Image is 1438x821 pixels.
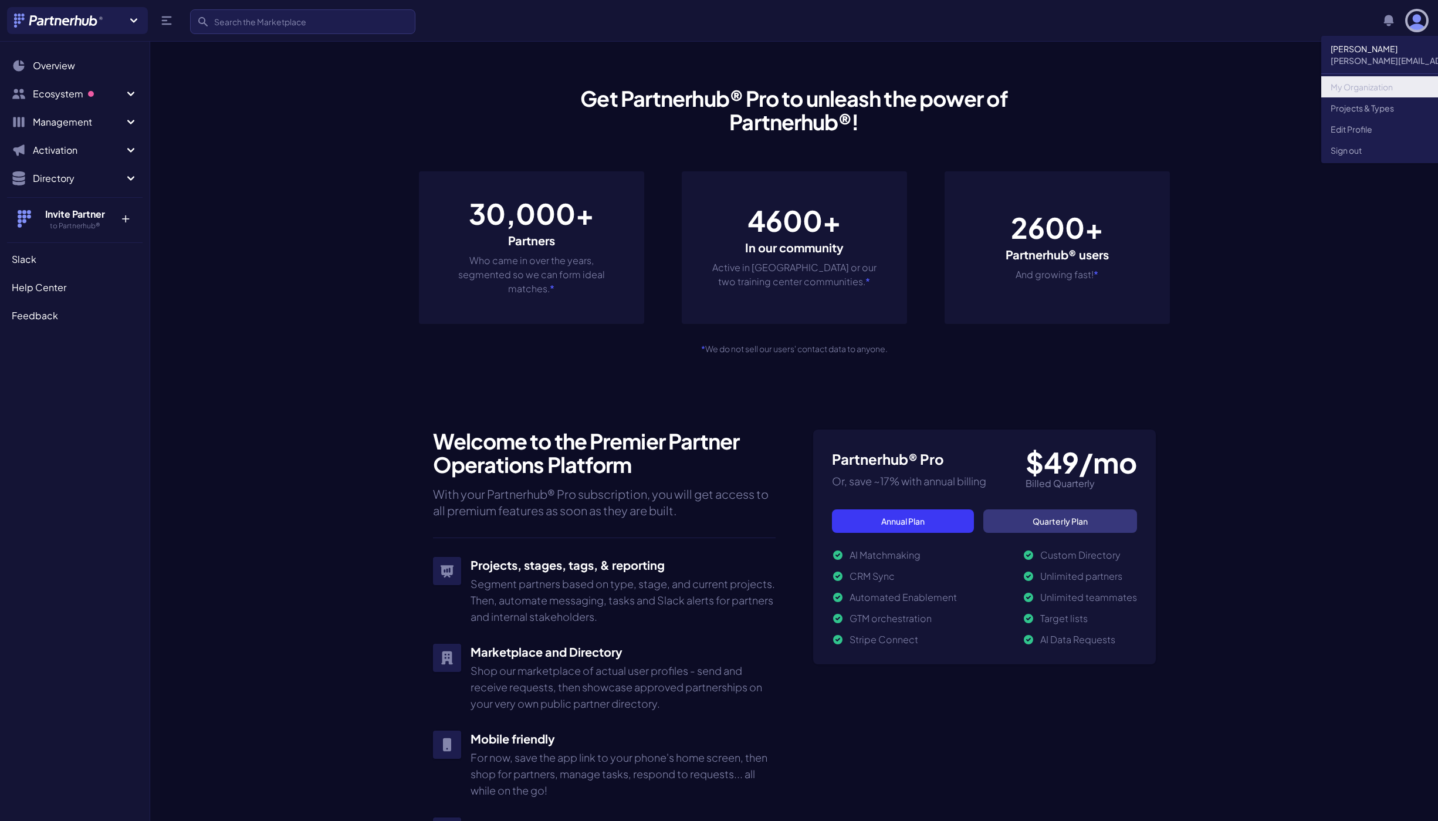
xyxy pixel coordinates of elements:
[33,143,124,157] span: Activation
[7,110,143,134] button: Management
[12,252,36,266] span: Slack
[471,557,776,573] h3: Projects, stages, tags, & reporting
[832,450,944,468] h3: Partnerhub® Pro
[7,54,143,77] a: Overview
[471,731,776,747] h3: Mobile friendly
[1040,592,1137,603] span: Unlimited teammates
[710,207,879,235] p: 4600+
[7,197,143,240] button: Invite Partner to Partnerhub® +
[1026,477,1095,489] span: Billed Quarterly
[1407,11,1426,30] img: user photo
[1006,268,1109,282] p: And growing fast!
[7,248,143,271] a: Slack
[447,254,616,296] p: Who came in over the years, segmented so we can form ideal matches.
[7,304,143,327] a: Feedback
[569,87,1020,134] h2: Get Partnerhub® Pro to unleash the power of Partnerhub®!
[1040,634,1115,646] span: AI Data Requests
[471,749,776,799] p: For now, save the app link to your phone's home screen, then shop for partners, manage tasks, res...
[14,13,104,28] img: Partnerhub® Logo
[7,138,143,162] button: Activation
[1006,214,1109,242] p: 2600+
[433,486,776,519] p: With your Partnerhub® Pro subscription, you will get access to all premium features as soon as th...
[710,261,879,289] p: Active in [GEOGRAPHIC_DATA] or our two training center communities.
[1040,549,1121,561] span: Custom Directory
[37,221,113,231] h5: to Partnerhub®
[7,82,143,106] button: Ecosystem
[33,87,124,101] span: Ecosystem
[12,281,66,295] span: Help Center
[850,634,918,646] span: Stripe Connect
[7,276,143,299] a: Help Center
[471,663,776,712] p: Shop our marketplace of actual user profiles - send and receive requests, then showcase approved ...
[850,549,921,561] span: AI Matchmaking
[832,509,974,533] a: Annual Plan
[7,167,143,190] button: Directory
[33,115,124,129] span: Management
[433,430,776,477] h2: Welcome to the Premier Partner Operations Platform
[471,576,776,625] p: Segment partners based on type, stage, and current projects. Then, automate messaging, tasks and ...
[471,644,776,660] h3: Marketplace and Directory
[33,171,124,185] span: Directory
[419,343,1170,354] p: We do not sell our users' contact data to anyone.
[190,9,415,34] input: Search the Marketplace
[113,207,138,226] p: +
[850,613,932,624] span: GTM orchestration
[850,570,895,582] span: CRM Sync
[12,309,58,323] span: Feedback
[37,207,113,221] h4: Invite Partner
[1040,613,1088,624] span: Target lists
[447,232,616,249] h3: Partners
[1026,448,1137,477] div: $49/mo
[1040,570,1122,582] span: Unlimited partners
[33,59,75,73] span: Overview
[983,509,1137,533] a: Quarterly Plan
[710,239,879,256] h3: In our community
[1006,246,1109,263] h3: Partnerhub® users
[832,473,986,489] p: Or, save ~17% with annual billing
[850,592,957,603] span: Automated Enablement
[447,200,616,228] p: 30,000+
